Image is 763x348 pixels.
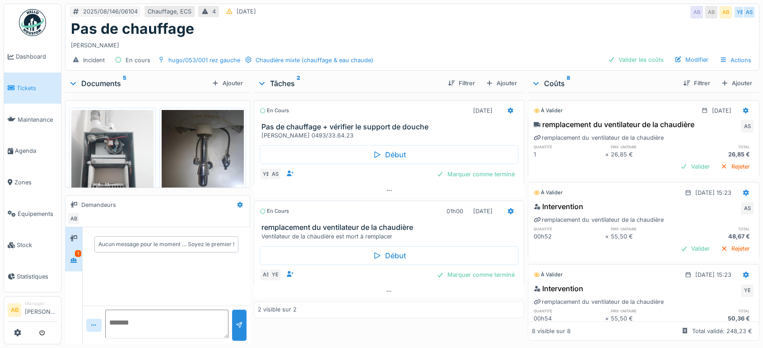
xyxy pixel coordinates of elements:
[677,160,713,173] div: Valider
[447,207,463,215] div: 01h00
[611,308,682,314] h6: prix unitaire
[17,84,57,92] span: Tickets
[260,107,289,114] div: En cours
[256,56,373,64] div: Chaudière mixte (chauffage & eau chaude)
[743,6,755,18] div: AS
[17,241,57,249] span: Stock
[212,7,216,16] div: 4
[260,246,518,265] div: Début
[260,145,518,164] div: Début
[682,232,754,241] div: 48,67 €
[482,77,521,89] div: Ajouter
[297,78,300,89] sup: 2
[534,271,563,279] div: À valider
[679,77,714,89] div: Filtrer
[208,77,247,89] div: Ajouter
[15,147,57,155] span: Agenda
[260,207,289,215] div: En cours
[682,226,754,232] h6: total
[4,198,61,229] a: Équipements
[260,168,272,180] div: YE
[534,308,605,314] h6: quantité
[261,131,520,140] div: [PERSON_NAME] 0493/33.64.23
[682,308,754,314] h6: total
[4,167,61,198] a: Zones
[677,243,713,255] div: Valider
[83,56,105,64] div: Incident
[534,283,583,294] div: Intervention
[71,20,194,37] h1: Pas de chauffage
[8,300,57,322] a: AB Manager[PERSON_NAME]
[534,298,663,306] div: remplacement du ventilateur de la chaudière
[692,327,752,335] div: Total validé: 248,23 €
[567,78,570,89] sup: 8
[717,77,756,89] div: Ajouter
[719,6,732,18] div: AB
[444,77,479,89] div: Filtrer
[611,226,682,232] h6: prix unitaire
[18,210,57,218] span: Équipements
[605,232,611,241] div: ×
[717,160,754,173] div: Rejeter
[19,9,46,36] img: Badge_color-CXgf-gQk.svg
[671,54,712,66] div: Modifier
[534,133,663,142] div: remplacement du ventilateur de la chaudière
[734,6,746,18] div: YE
[69,78,208,89] div: Documents
[695,188,731,197] div: [DATE] 15:23
[605,150,611,159] div: ×
[611,144,682,150] h6: prix unitaire
[611,314,682,323] div: 55,50 €
[690,6,703,18] div: AB
[716,54,755,67] div: Actions
[717,243,754,255] div: Rejeter
[534,226,605,232] h6: quantité
[81,201,116,209] div: Demandeurs
[4,261,61,293] a: Statistiques
[534,119,694,130] div: remplacement du ventilateur de la chaudière
[123,78,126,89] sup: 5
[605,314,611,323] div: ×
[4,41,61,73] a: Dashboard
[473,106,493,115] div: [DATE]
[534,215,663,224] div: remplacement du ventilateur de la chaudière
[25,300,57,320] li: [PERSON_NAME]
[741,202,754,215] div: AS
[14,178,57,187] span: Zones
[83,7,138,16] div: 2025/08/146/06104
[611,150,682,159] div: 26,85 €
[257,78,441,89] div: Tâches
[18,115,57,124] span: Maintenance
[4,229,61,261] a: Stock
[16,52,57,61] span: Dashboard
[148,7,191,16] div: Chauffage, ECS
[269,269,281,281] div: YE
[162,110,244,220] img: rdfmusqkoww01smzxeks1vaefaoi
[4,73,61,104] a: Tickets
[258,305,297,314] div: 2 visible sur 2
[261,123,520,131] h3: Pas de chauffage + vérifier le support de douche
[71,110,154,220] img: m3a1tc984og8qykz4ajnidzzcysk
[269,168,281,180] div: AS
[611,232,682,241] div: 55,50 €
[126,56,150,64] div: En cours
[4,104,61,135] a: Maintenance
[98,240,234,248] div: Aucun message pour le moment … Soyez le premier !
[741,120,754,133] div: AS
[261,223,520,232] h3: remplacement du ventilateur de la chaudière
[17,272,57,281] span: Statistiques
[67,212,80,225] div: AB
[25,300,57,307] div: Manager
[433,269,518,281] div: Marquer comme terminé
[531,78,676,89] div: Coûts
[534,314,605,323] div: 00h54
[237,7,256,16] div: [DATE]
[682,314,754,323] div: 50,36 €
[534,144,605,150] h6: quantité
[682,150,754,159] div: 26,85 €
[712,106,731,115] div: [DATE]
[534,107,563,114] div: À valider
[473,207,493,215] div: [DATE]
[534,232,605,241] div: 00h52
[71,37,754,50] div: [PERSON_NAME]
